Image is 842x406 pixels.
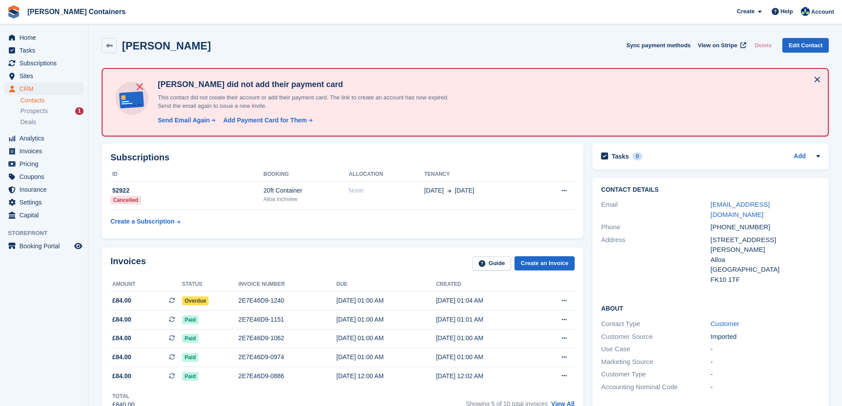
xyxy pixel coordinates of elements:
[24,4,129,19] a: [PERSON_NAME] Containers
[737,7,754,16] span: Create
[263,167,349,182] th: Booking
[711,320,739,327] a: Customer
[4,145,84,157] a: menu
[336,277,436,292] th: Due
[20,118,36,126] span: Deals
[601,235,710,285] div: Address
[4,196,84,209] a: menu
[110,186,263,195] div: 52922
[154,93,464,110] p: This contact did not create their account or add their payment card. The link to create an accoun...
[220,116,313,125] a: Add Payment Card for Them
[19,44,72,57] span: Tasks
[182,296,209,305] span: Overdue
[223,116,307,125] div: Add Payment Card for Them
[514,256,575,271] a: Create an Invoice
[112,372,131,381] span: £84.00
[238,296,336,305] div: 2E7E46D9-1240
[154,80,464,90] h4: [PERSON_NAME] did not add their payment card
[436,277,535,292] th: Created
[4,31,84,44] a: menu
[182,277,239,292] th: Status
[698,41,737,50] span: View on Stripe
[20,107,48,115] span: Prospects
[436,334,535,343] div: [DATE] 01:00 AM
[711,275,820,285] div: FK10 1TF
[601,382,710,392] div: Accounting Nominal Code
[436,353,535,362] div: [DATE] 01:00 AM
[158,116,210,125] div: Send Email Again
[626,38,691,53] button: Sync payment methods
[336,334,436,343] div: [DATE] 01:00 AM
[601,357,710,367] div: Marketing Source
[632,152,643,160] div: 0
[110,217,175,226] div: Create a Subscription
[794,152,806,162] a: Add
[110,213,180,230] a: Create a Subscription
[4,57,84,69] a: menu
[601,186,820,194] h2: Contact Details
[472,256,511,271] a: Guide
[601,344,710,354] div: Use Case
[601,200,710,220] div: Email
[4,132,84,144] a: menu
[19,183,72,196] span: Insurance
[4,70,84,82] a: menu
[75,107,84,115] div: 1
[19,240,72,252] span: Booking Portal
[4,240,84,252] a: menu
[436,315,535,324] div: [DATE] 01:01 AM
[801,7,810,16] img: Audra Whitelaw
[4,83,84,95] a: menu
[694,38,748,53] a: View on Stripe
[19,196,72,209] span: Settings
[436,296,535,305] div: [DATE] 01:04 AM
[112,392,135,400] div: Total
[7,5,20,19] img: stora-icon-8386f47178a22dfd0bd8f6a31ec36ba5ce8667c1dd55bd0f319d3a0aa187defe.svg
[19,171,72,183] span: Coupons
[336,296,436,305] div: [DATE] 01:00 AM
[711,201,770,218] a: [EMAIL_ADDRESS][DOMAIN_NAME]
[110,167,263,182] th: ID
[711,369,820,379] div: -
[711,332,820,342] div: Imported
[336,353,436,362] div: [DATE] 01:00 AM
[19,132,72,144] span: Analytics
[20,118,84,127] a: Deals
[436,372,535,381] div: [DATE] 12:02 AM
[122,40,211,52] h2: [PERSON_NAME]
[711,222,820,232] div: [PHONE_NUMBER]
[110,277,182,292] th: Amount
[19,70,72,82] span: Sites
[112,353,131,362] span: £84.00
[349,167,424,182] th: Allocation
[182,372,198,381] span: Paid
[781,7,793,16] span: Help
[238,315,336,324] div: 2E7E46D9-1151
[20,106,84,116] a: Prospects 1
[238,277,336,292] th: Invoice number
[601,369,710,379] div: Customer Type
[4,209,84,221] a: menu
[113,80,151,117] img: no-card-linked-e7822e413c904bf8b177c4d89f31251c4716f9871600ec3ca5bfc59e148c83f4.svg
[711,265,820,275] div: [GEOGRAPHIC_DATA]
[238,372,336,381] div: 2E7E46D9-0886
[19,209,72,221] span: Capital
[182,334,198,343] span: Paid
[601,319,710,329] div: Contact Type
[711,235,820,255] div: [STREET_ADDRESS][PERSON_NAME]
[711,382,820,392] div: -
[811,8,834,16] span: Account
[19,145,72,157] span: Invoices
[782,38,829,53] a: Edit Contact
[19,158,72,170] span: Pricing
[112,334,131,343] span: £84.00
[336,315,436,324] div: [DATE] 01:00 AM
[238,353,336,362] div: 2E7E46D9-0974
[182,315,198,324] span: Paid
[4,158,84,170] a: menu
[110,256,146,271] h2: Invoices
[238,334,336,343] div: 2E7E46D9-1062
[19,57,72,69] span: Subscriptions
[182,353,198,362] span: Paid
[711,255,820,265] div: Alloa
